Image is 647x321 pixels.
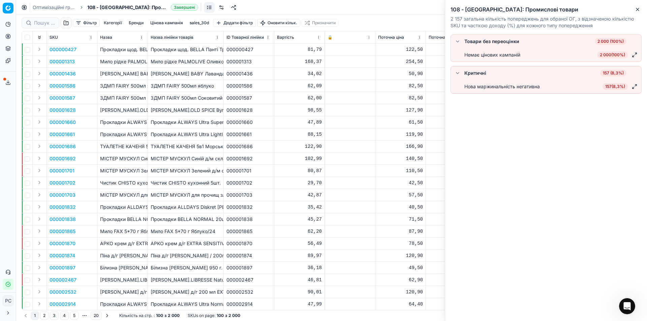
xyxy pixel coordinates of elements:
[277,35,294,40] span: Вартість
[378,131,423,138] div: 119,90
[151,240,221,247] div: АРКО крем д/г EXTRA SENSITIVE 65г
[87,4,198,11] span: 108 - [GEOGRAPHIC_DATA]: Промислові товариЗавершені
[378,155,423,162] div: 140,50
[228,313,240,318] strong: 2 000
[50,83,75,89] button: 000001586
[277,107,322,114] div: 98,55
[50,192,75,198] p: 000001703
[429,119,473,126] div: 61,50
[50,264,75,271] p: 000001897
[35,57,43,65] button: Expand
[35,263,43,271] button: Expand
[50,301,76,308] p: 000002914
[226,131,271,138] div: 000001661
[277,167,322,174] div: 80,87
[378,180,423,186] div: 42,50
[50,95,75,101] button: 000001587
[33,4,198,11] nav: breadcrumb
[73,19,100,27] button: Фільтр
[50,155,76,162] button: 000001692
[100,228,145,235] p: Мило FAX 5*70 г Яблуко/24
[429,180,473,186] div: 42,50
[595,38,626,45] span: 2 000 (100%)
[378,83,423,89] div: 82,50
[378,289,423,295] div: 120,90
[277,289,322,295] div: 90,01
[100,252,145,259] p: Піна д/г [PERSON_NAME] / 200г
[100,95,145,101] p: ЗДМП FAIRY 500мл Соковитий лимон
[87,4,168,11] span: 108 - [GEOGRAPHIC_DATA]: Промислові товари
[429,240,473,247] div: 54,90
[34,20,55,26] input: Пошук по SKU або назві
[35,130,43,138] button: Expand
[226,83,271,89] div: 000001586
[70,312,79,320] button: 5
[50,228,75,235] button: 000001865
[50,289,76,295] button: 000002532
[35,239,43,247] button: Expand
[50,167,74,174] button: 000001701
[148,19,186,27] button: Цінова кампанія
[378,46,423,53] div: 122,50
[3,296,13,306] span: РС
[429,35,467,40] span: Поточна промо ціна
[277,46,322,53] div: 81,79
[151,192,221,198] div: МІСТЕР МУСКУЛ для прочищ зливн раков.(гранули) 70 г
[151,70,221,77] div: [PERSON_NAME] BABY Лаванда / 90г
[226,277,271,283] div: 000002467
[429,228,473,235] div: 59,90
[217,313,224,318] strong: 100
[277,131,322,138] div: 88,15
[429,289,473,295] div: 120,90
[91,312,102,320] button: 20
[603,83,628,90] span: 157 ( 8,3% )
[35,227,43,235] button: Expand
[50,131,75,138] button: 000001661
[302,19,339,27] button: Призначити
[151,46,221,53] div: Прокладки щод. BELLA Панті Традиційні CLASSIC 50+10
[277,180,322,186] div: 29,70
[226,301,271,308] div: 000002914
[378,119,423,126] div: 61,50
[151,277,221,283] div: [PERSON_NAME].LIBRESSE Natural Care Ultra Super Soft 3мм*9шт.
[50,204,76,211] button: 000001832
[429,264,473,271] div: 49,50
[378,204,423,211] div: 40,50
[277,192,322,198] div: 42,87
[50,240,75,247] button: 000001870
[100,58,145,65] p: Мило рідке PALMOLIVE Оливкове молочко / 750г
[164,313,166,318] strong: з
[429,301,473,308] div: 64,40
[464,83,540,90] div: Нова маржинальність негативна
[277,119,322,126] div: 47,89
[100,83,145,89] p: ЗДМП FAIRY 500мл яблуко
[50,35,58,40] span: SKU
[429,131,473,138] div: 114,90
[378,192,423,198] div: 57,50
[277,252,322,259] div: 89,97
[35,106,43,114] button: Expand
[378,216,423,223] div: 71,50
[50,180,75,186] p: 000001702
[50,252,75,259] p: 000001874
[151,180,221,186] div: Чистик CHISTO кухонний 5шт.
[35,154,43,162] button: Expand
[60,312,69,320] button: 4
[151,252,221,259] div: Піна д/г [PERSON_NAME] / 200г
[35,118,43,126] button: Expand
[226,95,271,101] div: 000001587
[22,312,30,320] button: Go to previous page
[277,277,322,283] div: 46,81
[225,313,227,318] strong: з
[600,70,626,76] span: 157 (8,3%)
[226,240,271,247] div: 000001870
[257,19,300,27] button: Оновити кільк.
[151,289,221,295] div: [PERSON_NAME] д/г 200 мл EXTRA SENSITIVE
[156,313,163,318] strong: 100
[100,70,145,77] p: [PERSON_NAME] BABY Лаванда / 90г
[50,119,76,126] button: 000001660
